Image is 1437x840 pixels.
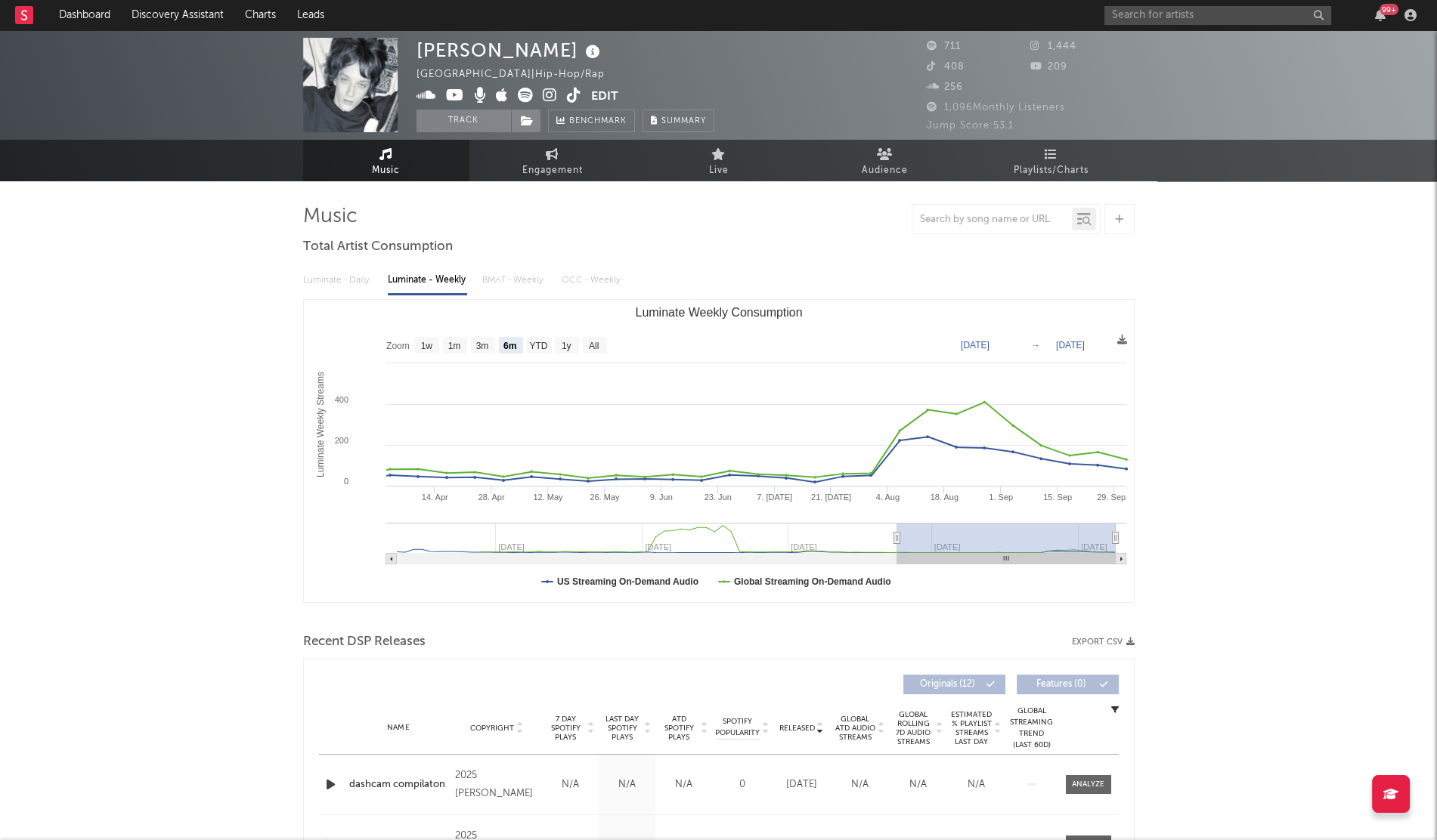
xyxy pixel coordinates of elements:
[561,341,571,351] text: 1y
[548,110,635,132] a: Benchmark
[1375,9,1386,21] button: 99+
[927,42,961,51] span: 711
[659,715,699,742] span: ATD Spotify Plays
[862,162,908,180] span: Audience
[420,341,432,351] text: 1w
[602,777,652,792] div: N/A
[349,777,448,792] a: dashcam compilaton
[757,493,792,502] text: 7. [DATE]
[709,162,729,180] span: Live
[334,436,348,445] text: 200
[417,66,622,84] div: [GEOGRAPHIC_DATA] | Hip-Hop/Rap
[334,395,348,404] text: 400
[1014,162,1089,180] span: Playlists/Charts
[1043,493,1072,502] text: 15. Sep
[661,117,706,125] span: Summary
[913,680,983,689] span: Originals ( 12 )
[1104,6,1331,25] input: Search for artists
[590,493,620,502] text: 26. May
[1072,638,1135,647] button: Export CSV
[903,675,1005,694] button: Originals(12)
[1027,680,1096,689] span: Features ( 0 )
[716,777,769,792] div: 0
[569,113,627,131] span: Benchmark
[875,493,899,502] text: 4. Aug
[1056,340,1085,351] text: [DATE]
[810,493,850,502] text: 21. [DATE]
[927,121,1014,131] span: Jump Score: 53.1
[1097,493,1126,502] text: 29. Sep
[893,777,943,792] div: N/A
[1017,675,1119,694] button: Features(0)
[1031,340,1040,351] text: →
[659,777,708,792] div: N/A
[448,341,460,351] text: 1m
[386,341,410,351] text: Zoom
[893,710,934,746] span: Global Rolling 7D Audio Streams
[303,633,426,651] span: Recent DSP Releases
[529,341,547,351] text: YTD
[927,103,1065,113] span: 1,096 Monthly Listeners
[776,777,827,792] div: [DATE]
[591,88,618,107] button: Edit
[388,267,467,293] div: Luminate - Weekly
[1009,706,1055,751] div: Global Streaming Trend (Last 60D)
[912,214,1072,226] input: Search by song name or URL
[503,341,516,351] text: 6m
[478,493,504,502] text: 28. Apr
[372,162,400,180] span: Music
[927,82,963,92] span: 256
[835,777,885,792] div: N/A
[533,493,563,502] text: 12. May
[951,777,1002,792] div: N/A
[314,372,325,477] text: Luminate Weekly Streams
[649,493,672,502] text: 9. Jun
[704,493,731,502] text: 23. Jun
[417,38,604,63] div: [PERSON_NAME]
[470,724,514,733] span: Copyright
[588,341,598,351] text: All
[835,715,876,742] span: Global ATD Audio Streams
[715,716,760,739] span: Spotify Popularity
[968,140,1135,181] a: Playlists/Charts
[1030,62,1067,72] span: 209
[557,576,698,587] text: US Streaming On-Demand Audio
[927,62,965,72] span: 408
[349,722,448,733] div: Name
[635,306,802,319] text: Luminate Weekly Consumption
[951,710,993,746] span: Estimated % Playlist Streams Last Day
[1030,42,1076,51] span: 1,444
[636,140,802,181] a: Live
[417,110,511,132] button: Track
[779,724,815,733] span: Released
[930,493,958,502] text: 18. Aug
[802,140,968,181] a: Audience
[602,715,643,742] span: Last Day Spotify Plays
[421,493,448,502] text: 14. Apr
[961,340,989,351] text: [DATE]
[643,110,714,132] button: Summary
[1380,4,1398,15] div: 99 +
[733,576,890,587] text: Global Streaming On-Demand Audio
[546,777,595,792] div: N/A
[989,493,1013,502] text: 1. Sep
[469,140,636,181] a: Engagement
[303,238,453,256] span: Total Artist Consumption
[343,477,348,486] text: 0
[304,300,1134,602] svg: Luminate Weekly Consumption
[303,140,469,181] a: Music
[546,715,586,742] span: 7 Day Spotify Plays
[475,341,488,351] text: 3m
[522,162,583,180] span: Engagement
[455,767,537,803] div: 2025 [PERSON_NAME]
